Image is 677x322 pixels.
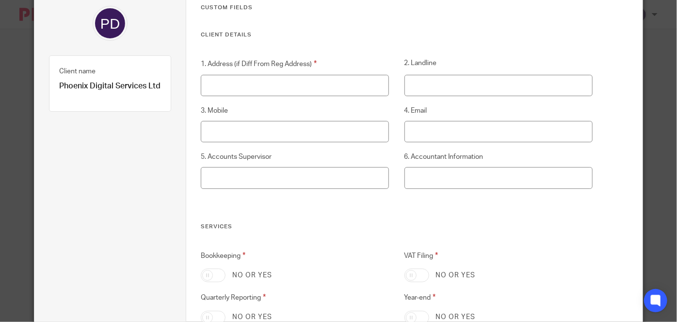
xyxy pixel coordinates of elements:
label: No or yes [436,312,476,322]
img: svg%3E [93,6,128,41]
label: No or yes [436,271,476,280]
p: Phoenix Digital Services Ltd [59,81,161,91]
h3: Services [201,223,592,231]
label: Year-end [404,292,593,303]
label: 6. Accountant Information [404,152,593,162]
label: 1. Address (if Diff From Reg Address) [201,58,389,69]
label: 2. Landline [404,58,593,69]
label: VAT Filing [404,250,593,261]
label: 5. Accounts Supervisor [201,152,389,162]
label: Quarterly Reporting [201,292,389,303]
label: 3. Mobile [201,106,389,116]
label: Bookkeeping [201,250,389,261]
label: No or yes [232,312,272,322]
h3: Custom fields [201,4,592,12]
h3: Client Details [201,31,592,39]
label: Client name [59,67,96,76]
label: No or yes [232,271,272,280]
label: 4. Email [404,106,593,116]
